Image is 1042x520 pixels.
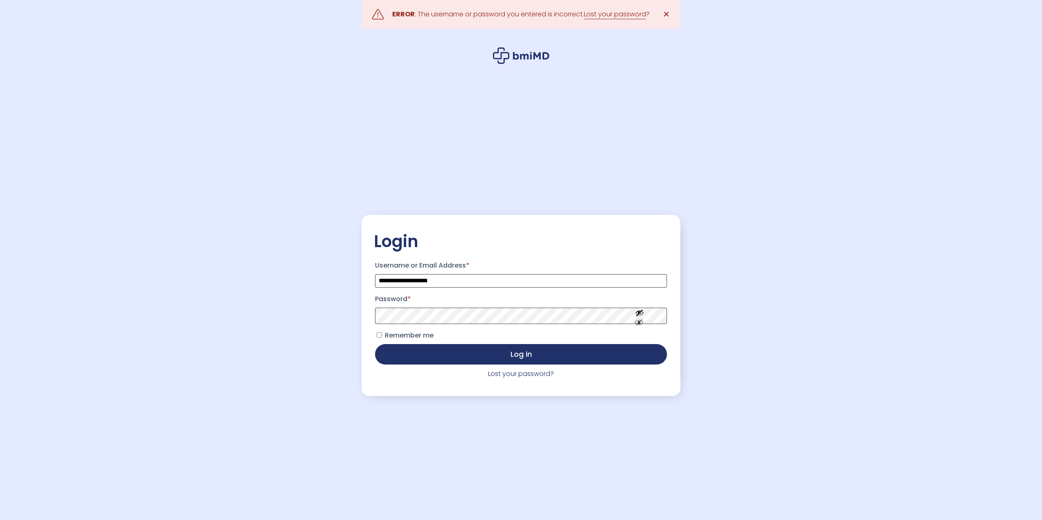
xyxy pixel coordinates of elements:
[584,9,646,19] a: Lost your password
[658,6,674,23] a: ✕
[375,344,667,365] button: Log in
[375,293,667,306] label: Password
[374,231,668,252] h2: Login
[385,331,434,340] span: Remember me
[488,369,554,378] a: Lost your password?
[377,332,382,338] input: Remember me
[617,302,662,330] button: Show password
[392,9,650,20] div: : The username or password you entered is incorrect. ?
[663,9,670,20] span: ✕
[375,259,667,272] label: Username or Email Address
[392,9,415,19] strong: ERROR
